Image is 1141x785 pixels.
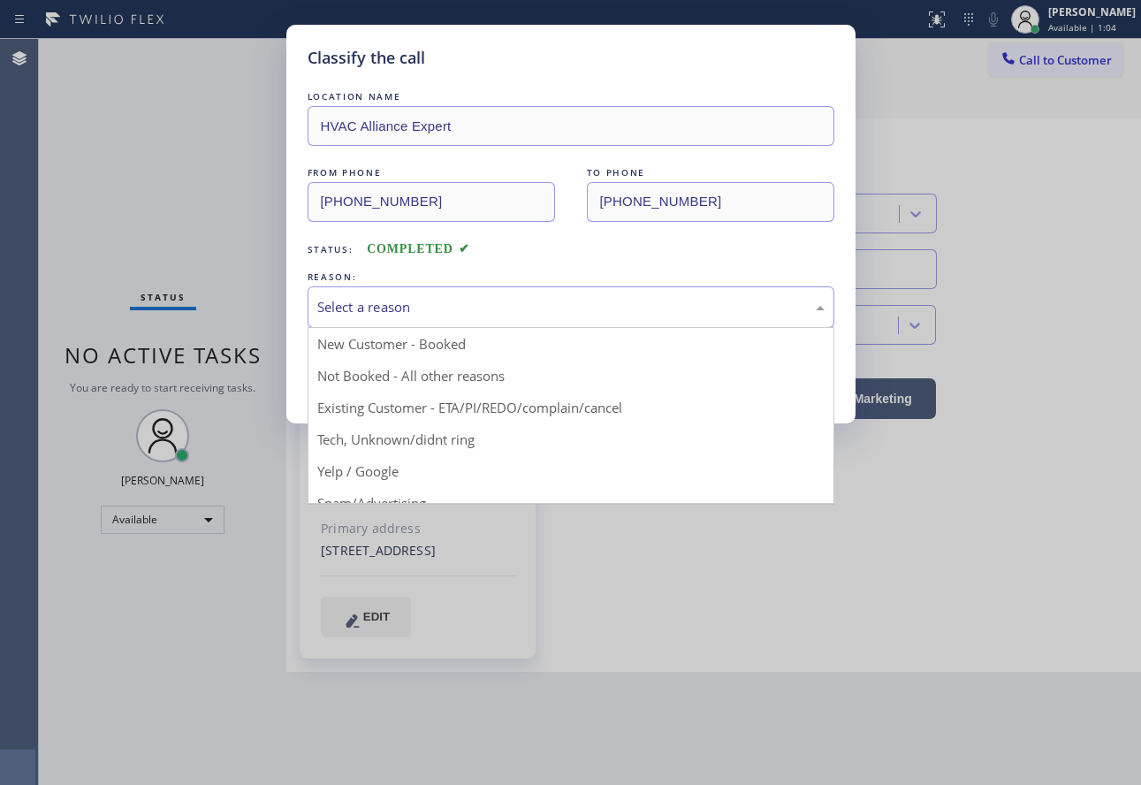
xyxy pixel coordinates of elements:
div: Not Booked - All other reasons [308,360,833,392]
div: TO PHONE [587,164,834,182]
div: REASON: [308,268,834,286]
div: Tech, Unknown/didnt ring [308,423,833,455]
div: Existing Customer - ETA/PI/REDO/complain/cancel [308,392,833,423]
div: Yelp / Google [308,455,833,487]
span: COMPLETED [367,242,469,255]
input: To phone [587,182,834,222]
h5: Classify the call [308,46,425,70]
div: LOCATION NAME [308,88,834,106]
div: New Customer - Booked [308,328,833,360]
input: From phone [308,182,555,222]
div: FROM PHONE [308,164,555,182]
div: Select a reason [317,297,825,317]
span: Status: [308,243,354,255]
div: Spam/Advertising [308,487,833,519]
